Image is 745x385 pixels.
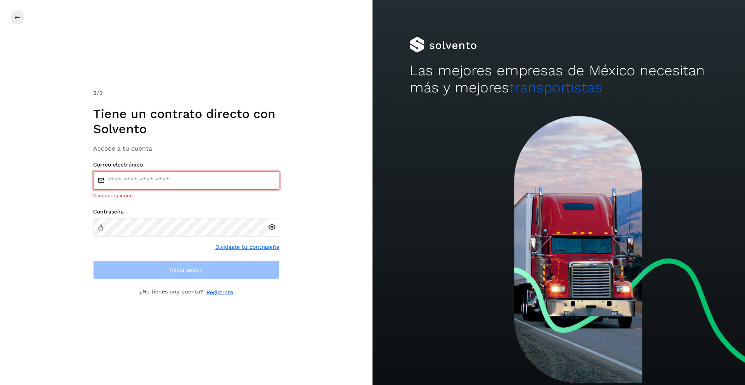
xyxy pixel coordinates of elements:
[93,145,279,152] h3: Accede a tu cuenta
[410,62,708,97] h2: Las mejores empresas de México necesitan más y mejores
[509,79,602,96] span: transportistas
[93,192,279,199] div: Campo requerido.
[93,161,279,168] label: Correo electrónico
[93,89,97,97] span: 2
[93,88,279,98] div: /2
[93,106,279,136] h1: Tiene un contrato directo con Solvento
[215,243,279,251] a: Olvidaste tu contraseña
[139,288,203,297] p: ¿No tienes una cuenta?
[206,288,233,297] a: Regístrate
[170,267,203,272] span: Inicia sesión
[93,260,279,279] button: Inicia sesión
[93,208,279,215] label: Contraseña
